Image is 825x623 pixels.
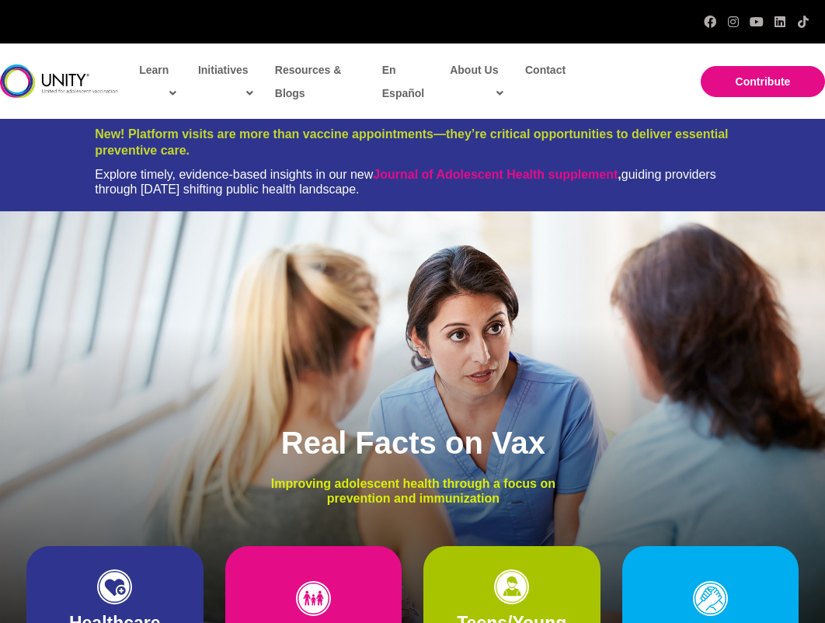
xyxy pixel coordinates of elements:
[517,52,572,88] a: Contact
[267,52,367,111] a: Resources & Blogs
[296,581,331,616] img: icon-parents-1
[750,16,763,28] a: YouTube
[727,16,740,28] a: Instagram
[525,64,566,76] span: Contact
[198,58,253,105] span: Initiatives
[241,476,586,506] p: Improving adolescent health through a focus on prevention and immunization
[704,16,716,28] a: Facebook
[736,75,791,88] span: Contribute
[701,66,825,97] a: Contribute
[693,581,728,616] img: icon-support-1
[275,64,342,99] span: Resources & Blogs
[95,127,728,157] span: New! Platform visits are more than vaccine appointments—they’re critical opportunities to deliver...
[374,52,438,111] a: En Español
[774,16,786,28] a: LinkedIn
[442,52,510,111] a: About Us
[139,58,176,105] span: Learn
[95,167,730,197] div: Explore timely, evidence-based insights in our new guiding providers through [DATE] shifting publ...
[373,168,618,181] a: Journal of Adolescent Health supplement
[382,64,424,99] span: En Español
[797,16,809,28] a: TikTok
[494,569,529,604] img: icon-teens-1
[97,569,132,604] img: icon-HCP-1
[281,426,545,460] span: Real Facts on Vax
[373,168,621,181] strong: ,
[450,58,503,105] span: About Us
